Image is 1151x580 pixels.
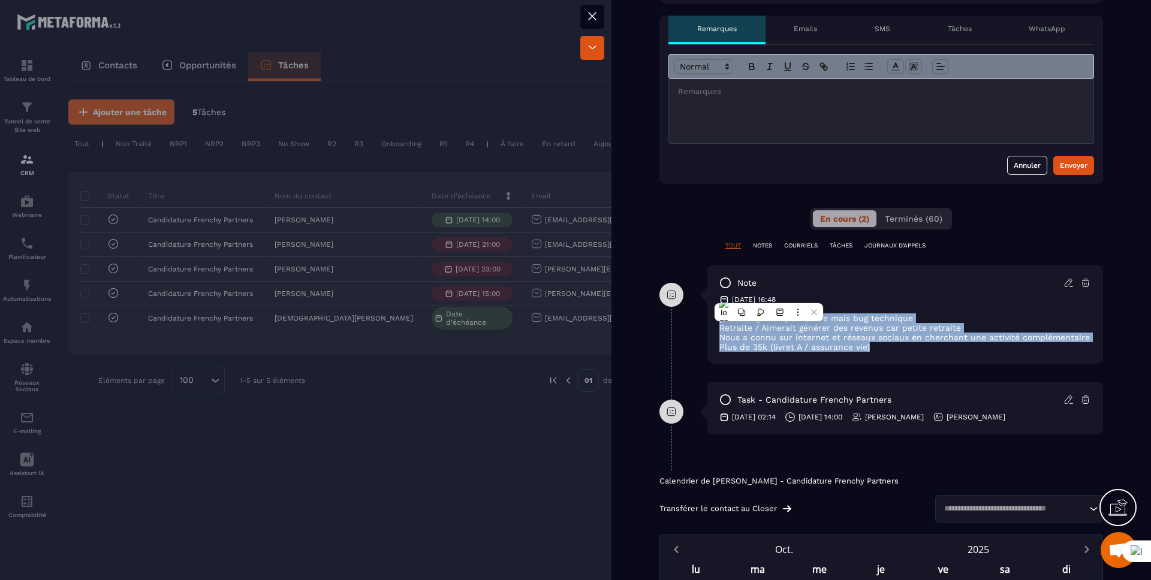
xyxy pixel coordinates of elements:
[784,241,818,250] p: COURRIELS
[878,210,950,227] button: Terminés (60)
[753,241,772,250] p: NOTES
[813,210,876,227] button: En cours (2)
[940,503,1086,515] input: Search for option
[935,495,1103,522] div: Search for option
[659,476,1103,486] p: Calendrier de [PERSON_NAME] - Candidature Frenchy Partners
[719,342,1091,352] p: Plus de 35k (livret A / assurance vie)
[659,504,777,513] p: Transférer le contact au Closer
[830,241,852,250] p: TÂCHES
[799,412,842,422] p: [DATE] 14:00
[820,214,869,223] span: En cours (2)
[697,24,737,34] p: Remarques
[719,333,1091,342] p: Nous a connu sur internet et réseaux sociaux en cherchant une activité complémentaire
[885,214,942,223] span: Terminés (60)
[732,295,776,304] p: [DATE] 16:48
[737,277,757,289] p: note
[1060,159,1087,171] div: Envoyer
[725,241,741,250] p: TOUT
[719,323,1091,333] p: Retraite / Aimerait générer des revenus car petite retraite
[948,24,972,34] p: Tâches
[737,394,891,406] p: task - Candidature Frenchy Partners
[719,313,1091,323] p: [PERSON_NAME] s'inscrire mais bug technique
[865,412,924,422] p: [PERSON_NAME]
[687,539,881,560] button: Open months overlay
[1053,156,1094,175] button: Envoyer
[864,241,926,250] p: JOURNAUX D'APPELS
[1075,541,1098,557] button: Next month
[947,412,1005,422] p: [PERSON_NAME]
[1101,532,1137,568] div: Mở cuộc trò chuyện
[732,412,776,422] p: [DATE] 02:14
[1007,156,1047,175] button: Annuler
[794,24,817,34] p: Emails
[1029,24,1065,34] p: WhatsApp
[875,24,890,34] p: SMS
[665,541,687,557] button: Previous month
[881,539,1075,560] button: Open years overlay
